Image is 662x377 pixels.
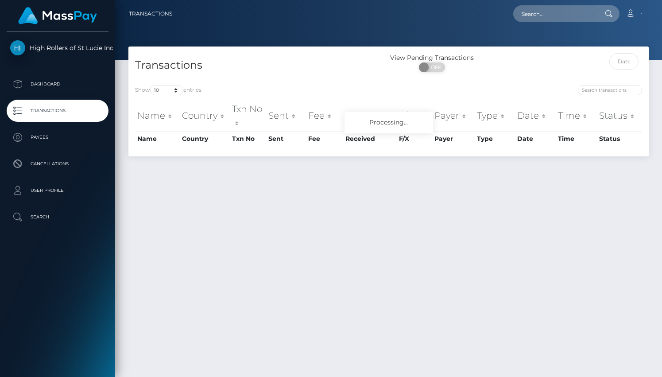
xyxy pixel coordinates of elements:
th: Fee [306,100,343,132]
select: Showentries [150,85,183,95]
p: Transactions [10,104,105,117]
th: Status [597,100,642,132]
input: Search transactions [578,85,642,95]
img: High Rollers of St Lucie Inc [10,40,25,55]
th: Country [180,100,230,132]
label: Show entries [135,85,201,95]
th: Payer [432,100,475,132]
th: Sent [266,132,306,146]
p: User Profile [10,184,105,197]
th: Date [515,132,556,146]
img: MassPay Logo [18,7,97,24]
th: Type [475,132,515,146]
th: Received [343,100,396,132]
th: Received [343,132,396,146]
p: Cancellations [10,157,105,171]
a: Cancellations [7,153,108,175]
th: F/X [397,132,432,146]
th: Status [597,132,642,146]
th: Name [135,100,180,132]
div: Processing... [345,112,433,133]
a: Search [7,206,108,228]
a: Dashboard [7,73,108,95]
th: F/X [397,100,432,132]
th: Time [556,132,597,146]
a: Transactions [7,100,108,122]
span: OFF [424,62,446,72]
div: View Pending Transactions [389,53,476,62]
th: Date [515,100,556,132]
th: Type [475,100,515,132]
th: Sent [266,100,306,132]
p: Search [10,210,105,224]
a: Transactions [129,4,172,23]
h4: Transactions [135,58,382,73]
th: Txn No [230,100,266,132]
th: Fee [306,132,343,146]
th: Time [556,100,597,132]
input: Date filter [609,53,639,70]
p: Dashboard [10,78,105,91]
a: Payees [7,126,108,148]
input: Search... [513,5,596,22]
th: Country [180,132,230,146]
th: Name [135,132,180,146]
p: Payees [10,131,105,144]
a: User Profile [7,179,108,202]
th: Payer [432,132,475,146]
span: High Rollers of St Lucie Inc [7,44,108,52]
th: Txn No [230,132,266,146]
